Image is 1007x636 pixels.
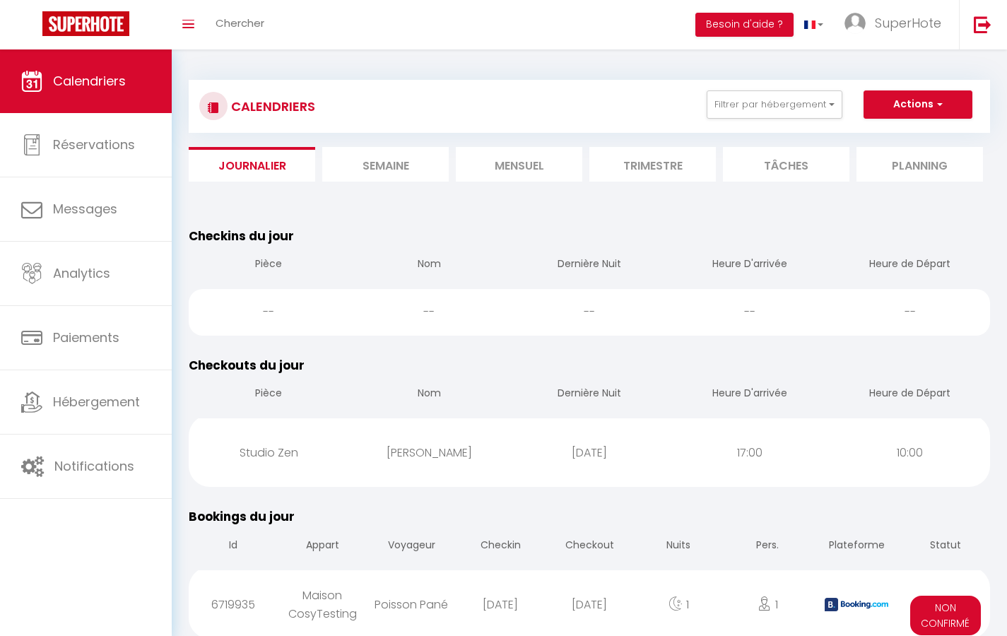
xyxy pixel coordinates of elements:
[53,264,110,282] span: Analytics
[669,430,830,476] div: 17:00
[974,16,991,33] img: logout
[189,375,349,415] th: Pièce
[189,582,278,628] div: 6719935
[510,245,670,285] th: Dernière Nuit
[589,147,716,182] li: Trimestre
[11,6,54,48] button: Ouvrir le widget de chat LiveChat
[228,90,315,122] h3: CALENDRIERS
[53,393,140,411] span: Hébergement
[189,430,349,476] div: Studio Zen
[53,72,126,90] span: Calendriers
[278,526,367,567] th: Appart
[278,572,367,636] div: Maison CosyTesting
[812,526,901,567] th: Plateforme
[349,289,510,335] div: --
[510,430,670,476] div: [DATE]
[830,289,990,335] div: --
[910,596,982,635] span: Non Confirmé
[349,430,510,476] div: [PERSON_NAME]
[707,90,842,119] button: Filtrer par hébergement
[856,147,983,182] li: Planning
[875,14,941,32] span: SuperHote
[54,457,134,475] span: Notifications
[844,13,866,34] img: ...
[864,90,972,119] button: Actions
[189,508,295,525] span: Bookings du jour
[349,375,510,415] th: Nom
[349,245,510,285] th: Nom
[669,245,830,285] th: Heure D'arrivée
[695,13,794,37] button: Besoin d'aide ?
[189,526,278,567] th: Id
[367,526,456,567] th: Voyageur
[510,375,670,415] th: Dernière Nuit
[545,582,634,628] div: [DATE]
[830,430,990,476] div: 10:00
[189,228,294,245] span: Checkins du jour
[669,375,830,415] th: Heure D'arrivée
[456,526,545,567] th: Checkin
[723,526,812,567] th: Pers.
[723,147,849,182] li: Tâches
[367,582,456,628] div: Poisson Pané
[189,357,305,374] span: Checkouts du jour
[189,289,349,335] div: --
[830,375,990,415] th: Heure de Départ
[456,582,545,628] div: [DATE]
[669,289,830,335] div: --
[830,245,990,285] th: Heure de Départ
[545,526,634,567] th: Checkout
[53,329,119,346] span: Paiements
[189,245,349,285] th: Pièce
[216,16,264,30] span: Chercher
[456,147,582,182] li: Mensuel
[189,147,315,182] li: Journalier
[634,582,723,628] div: 1
[510,289,670,335] div: --
[825,598,888,611] img: booking2.png
[723,582,812,628] div: 1
[42,11,129,36] img: Super Booking
[53,200,117,218] span: Messages
[901,526,990,567] th: Statut
[53,136,135,153] span: Réservations
[322,147,449,182] li: Semaine
[634,526,723,567] th: Nuits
